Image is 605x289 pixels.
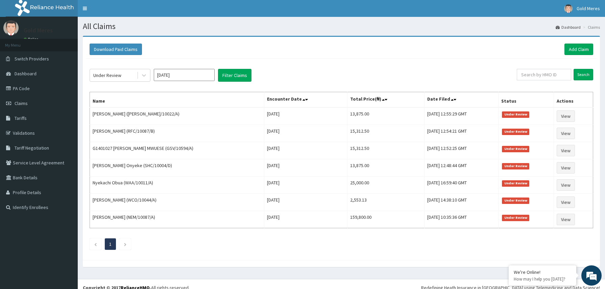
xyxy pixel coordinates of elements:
th: Actions [554,92,593,108]
a: Online [24,37,40,42]
button: Download Paid Claims [90,44,142,55]
span: Under Review [502,163,529,169]
td: [DATE] 12:54:21 GMT [424,125,499,142]
th: Date Filed [424,92,499,108]
span: Dashboard [15,71,37,77]
a: View [557,196,575,208]
td: Nyekachi Obua (WAA/10011/A) [90,177,264,194]
th: Encounter Date [264,92,347,108]
a: Page 1 is your current page [109,241,112,247]
td: [DATE] 12:48:44 GMT [424,159,499,177]
span: Under Review [502,146,529,152]
a: View [557,179,575,191]
img: User Image [3,20,19,35]
td: 15,312.50 [347,142,425,159]
li: Claims [581,24,600,30]
span: Under Review [502,129,529,135]
th: Name [90,92,264,108]
span: Claims [15,100,28,106]
button: Filter Claims [218,69,251,82]
td: 159,800.00 [347,211,425,228]
span: Tariff Negotiation [15,145,49,151]
span: Switch Providers [15,56,49,62]
th: Total Price(₦) [347,92,425,108]
td: [DATE] [264,159,347,177]
a: Previous page [94,241,97,247]
span: Under Review [502,111,529,117]
td: [DATE] [264,125,347,142]
span: Tariffs [15,115,27,121]
div: We're Online! [514,269,571,275]
th: Status [499,92,554,108]
td: [PERSON_NAME] (RFC/10087/B) [90,125,264,142]
td: [DATE] 12:52:25 GMT [424,142,499,159]
input: Select Month and Year [154,69,215,81]
a: View [557,162,575,174]
td: [PERSON_NAME] (NEM/10087/A) [90,211,264,228]
td: G1401027 [PERSON_NAME] MWUESE (GSV/10594/A) [90,142,264,159]
p: Gold Meres [24,27,53,33]
a: View [557,214,575,225]
td: [DATE] 10:35:36 GMT [424,211,499,228]
a: Next page [124,241,127,247]
td: [DATE] 14:38:10 GMT [424,194,499,211]
img: User Image [564,4,573,13]
td: [DATE] [264,211,347,228]
td: [DATE] [264,194,347,211]
span: Gold Meres [577,5,600,11]
td: 2,553.13 [347,194,425,211]
td: 13,875.00 [347,159,425,177]
div: Under Review [93,72,121,79]
td: [DATE] [264,107,347,125]
input: Search [574,69,593,80]
span: Under Review [502,180,529,186]
a: Add Claim [564,44,593,55]
td: [DATE] [264,177,347,194]
a: Dashboard [556,24,581,30]
td: [PERSON_NAME] Onyeke (SHC/10004/D) [90,159,264,177]
input: Search by HMO ID [517,69,571,80]
h1: All Claims [83,22,600,31]
td: 13,875.00 [347,107,425,125]
p: How may I help you today? [514,276,571,282]
a: View [557,145,575,156]
td: [PERSON_NAME] (WCO/10044/A) [90,194,264,211]
span: Under Review [502,215,529,221]
td: 15,312.50 [347,125,425,142]
a: View [557,128,575,139]
td: 25,000.00 [347,177,425,194]
td: [DATE] 12:55:29 GMT [424,107,499,125]
td: [PERSON_NAME] ([PERSON_NAME]/10022/A) [90,107,264,125]
td: [DATE] [264,142,347,159]
a: View [557,110,575,122]
span: Under Review [502,198,529,204]
td: [DATE] 16:59:40 GMT [424,177,499,194]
